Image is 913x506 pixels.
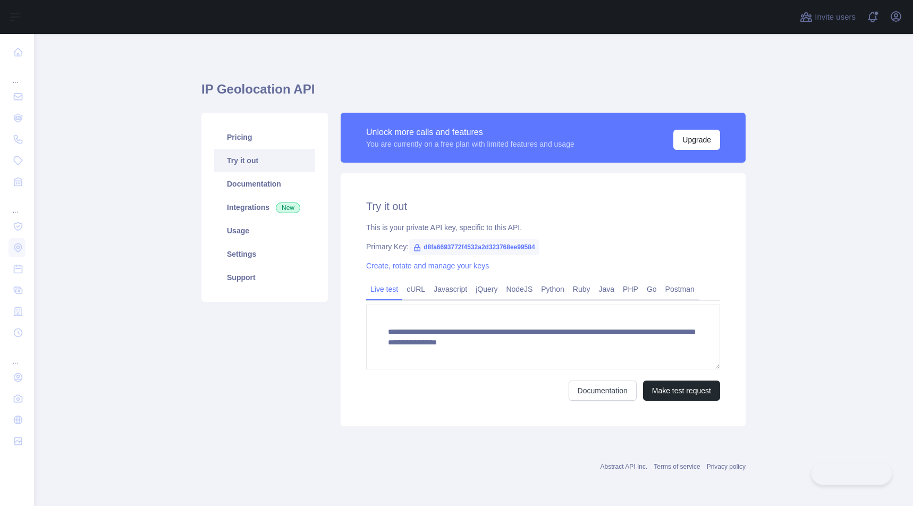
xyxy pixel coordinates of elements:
a: Documentation [569,381,637,401]
a: Integrations New [214,196,315,219]
div: You are currently on a free plan with limited features and usage [366,139,574,149]
div: Unlock more calls and features [366,126,574,139]
span: d8fa6693772f4532a2d323768ee99584 [409,239,539,255]
a: Usage [214,219,315,242]
a: Postman [661,281,699,298]
a: Try it out [214,149,315,172]
button: Upgrade [673,130,720,150]
a: PHP [619,281,643,298]
a: Support [214,266,315,289]
a: NodeJS [502,281,537,298]
a: Privacy policy [707,463,746,470]
div: ... [9,193,26,215]
a: Create, rotate and manage your keys [366,262,489,270]
a: Java [595,281,619,298]
div: ... [9,344,26,366]
a: Terms of service [654,463,700,470]
div: This is your private API key, specific to this API. [366,222,720,233]
h1: IP Geolocation API [201,81,746,106]
a: Go [643,281,661,298]
a: Pricing [214,125,315,149]
a: Python [537,281,569,298]
a: Live test [366,281,402,298]
span: New [276,203,300,213]
a: jQuery [471,281,502,298]
div: Primary Key: [366,241,720,252]
a: Settings [214,242,315,266]
button: Invite users [798,9,858,26]
a: Ruby [569,281,595,298]
span: Invite users [815,11,856,23]
button: Make test request [643,381,720,401]
div: ... [9,64,26,85]
a: Abstract API Inc. [601,463,648,470]
a: cURL [402,281,429,298]
a: Documentation [214,172,315,196]
a: Javascript [429,281,471,298]
h2: Try it out [366,199,720,214]
iframe: Toggle Customer Support [811,462,892,485]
